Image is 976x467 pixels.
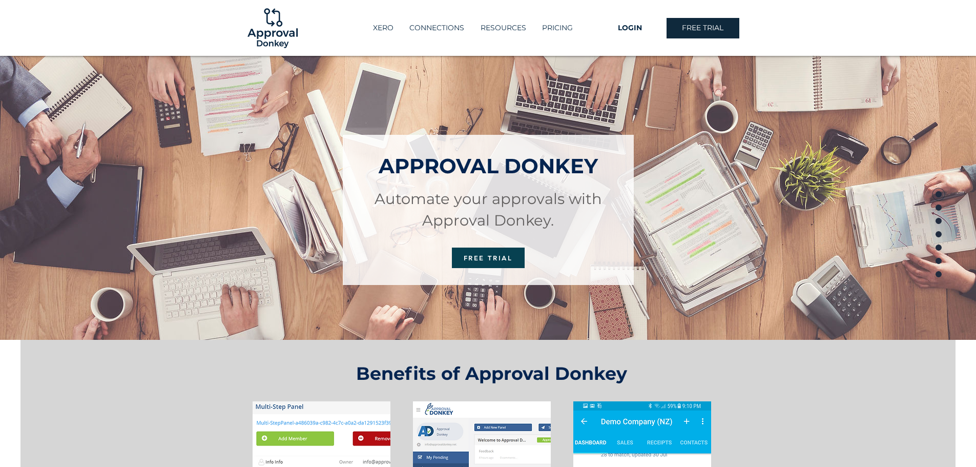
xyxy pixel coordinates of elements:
[375,190,602,229] span: Automate your approvals with Approval Donkey.
[245,1,300,56] img: Logo-01.png
[682,23,723,33] span: FREE TRIAL
[404,19,469,36] p: CONNECTIONS
[464,254,513,262] span: FREE TRIAL
[537,19,578,36] p: PRICING
[401,19,472,36] a: CONNECTIONS
[365,19,401,36] a: XERO
[379,153,598,178] span: APPROVAL DONKEY
[594,18,667,38] a: LOGIN
[368,19,399,36] p: XERO
[618,23,642,33] span: LOGIN
[352,19,594,36] nav: Site
[931,188,946,280] nav: Page
[472,19,534,36] div: RESOURCES
[356,362,627,384] span: Benefits of Approval Donkey
[667,18,739,38] a: FREE TRIAL
[534,19,581,36] a: PRICING
[452,248,525,268] a: FREE TRIAL
[475,19,531,36] p: RESOURCES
